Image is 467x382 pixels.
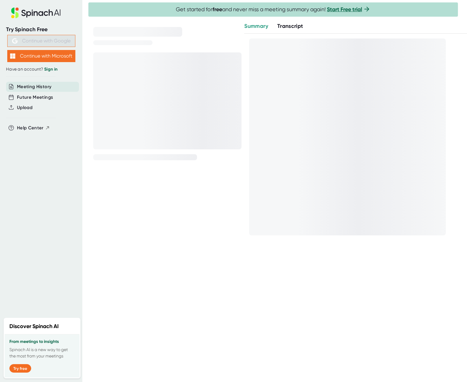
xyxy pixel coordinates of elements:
[44,67,58,72] a: Sign in
[7,35,75,47] button: Continue with Google
[9,322,59,331] h2: Discover Spinach AI
[6,26,76,33] div: Try Spinach Free
[277,23,303,29] span: Transcript
[244,23,268,29] span: Summary
[17,125,50,131] button: Help Center
[176,6,370,13] span: Get started for and never miss a meeting summary again!
[17,83,51,90] button: Meeting History
[7,50,75,62] button: Continue with Microsoft
[17,125,44,131] span: Help Center
[12,38,18,44] img: Aehbyd4JwY73AAAAAElFTkSuQmCC
[327,6,362,13] a: Start Free trial
[17,94,53,101] button: Future Meetings
[9,339,75,344] h3: From meetings to insights
[9,347,75,359] p: Spinach AI is a new way to get the most from your meetings
[17,104,32,111] button: Upload
[277,22,303,30] button: Transcript
[6,67,76,72] div: Have an account?
[244,22,268,30] button: Summary
[212,6,222,13] b: free
[9,364,31,373] button: Try free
